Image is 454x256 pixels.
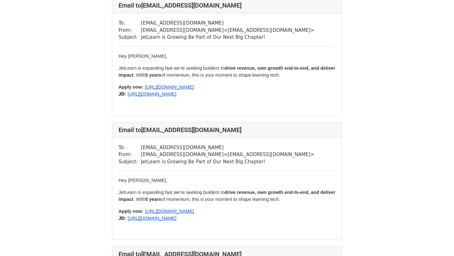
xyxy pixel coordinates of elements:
[119,190,224,195] span: JetLearn is expanding fast we’re seeking builders to
[145,197,161,202] span: 5 years
[126,215,177,221] a: [URL][DOMAIN_NAME]
[119,216,126,221] span: JD:
[133,73,145,78] span: . With
[119,20,141,27] td: To:
[119,66,224,71] span: JetLearn is expanding fast we’re seeking builders to
[119,209,143,214] span: Apply now:
[145,73,161,78] span: 5 years
[119,54,167,59] span: Hey [PERSON_NAME],
[128,216,177,221] span: [URL][DOMAIN_NAME]
[145,209,194,214] span: [URL][DOMAIN_NAME]
[119,34,141,41] td: Subject:
[143,84,194,90] a: [URL][DOMAIN_NAME]
[141,27,314,34] td: [EMAIL_ADDRESS][DOMAIN_NAME] < [EMAIL_ADDRESS][DOMAIN_NAME] >
[422,226,454,256] iframe: Chat Widget
[141,158,314,166] td: JetLearn is Growing Be Part of Our Next Big Chapter!
[161,73,280,78] span: of momentum, this is your moment to shape learning tech.
[119,178,167,183] span: Hey [PERSON_NAME],
[128,91,177,96] span: [URL][DOMAIN_NAME]
[143,208,194,214] a: [URL][DOMAIN_NAME]
[119,190,337,202] span: drive revenue, own growth end-to-end, and deliver impact
[119,91,126,96] span: JD:
[145,84,194,90] span: [URL][DOMAIN_NAME]
[119,27,141,34] td: From:
[161,197,280,202] span: of momentum, this is your moment to shape learning tech.
[126,91,177,97] a: [URL][DOMAIN_NAME]
[141,144,314,151] td: [EMAIL_ADDRESS][DOMAIN_NAME]
[141,151,314,158] td: [EMAIL_ADDRESS][DOMAIN_NAME] < [EMAIL_ADDRESS][DOMAIN_NAME] >
[119,2,335,9] h4: Email to [EMAIL_ADDRESS][DOMAIN_NAME]
[119,66,337,78] span: drive revenue, own growth end-to-end, and deliver impact
[119,144,141,151] td: To:
[141,34,314,41] td: JetLearn is Growing Be Part of Our Next Big Chapter!
[119,126,335,134] h4: Email to [EMAIL_ADDRESS][DOMAIN_NAME]
[119,84,143,90] span: Apply now:
[119,151,141,158] td: From:
[119,158,141,166] td: Subject:
[133,197,145,202] span: . With
[141,20,314,27] td: [EMAIL_ADDRESS][DOMAIN_NAME]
